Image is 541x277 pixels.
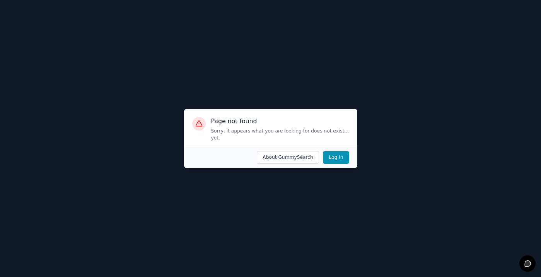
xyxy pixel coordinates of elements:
[323,151,349,164] button: Log In
[257,151,319,164] button: About GummySearch
[211,117,349,125] h3: Page not found
[253,151,319,164] a: About GummySearch
[211,128,349,141] p: Sorry, it appears what you are looking for does not exist... yet.
[319,151,349,164] a: Log In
